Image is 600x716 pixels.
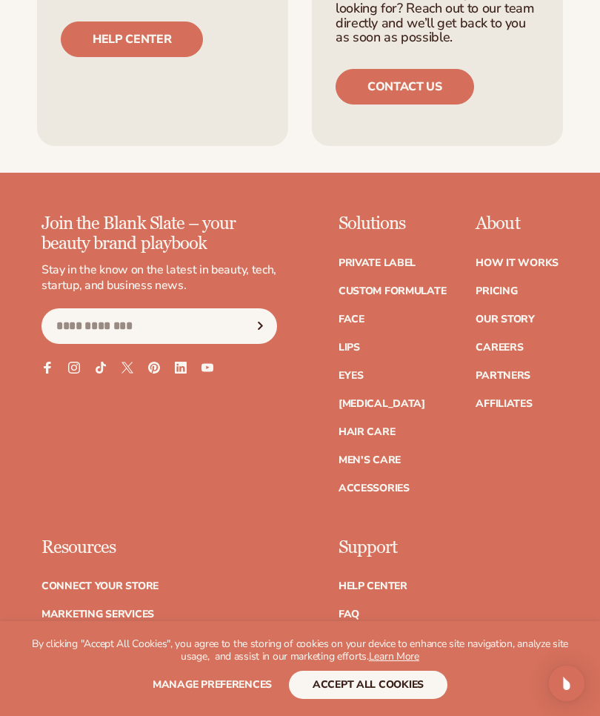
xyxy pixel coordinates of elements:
[339,342,360,353] a: Lips
[153,671,272,699] button: Manage preferences
[336,69,474,105] a: Contact us
[476,286,517,296] a: Pricing
[339,427,395,437] a: Hair Care
[476,258,559,268] a: How It Works
[476,314,534,325] a: Our Story
[153,677,272,692] span: Manage preferences
[339,314,364,325] a: Face
[339,609,359,620] a: FAQ
[30,638,570,663] p: By clicking "Accept All Cookies", you agree to the storing of cookies on your device to enhance s...
[41,609,154,620] a: Marketing services
[339,399,425,409] a: [MEDICAL_DATA]
[339,286,447,296] a: Custom formulate
[476,399,532,409] a: Affiliates
[476,371,530,381] a: Partners
[61,21,203,57] a: Help center
[41,538,309,557] p: Resources
[339,371,364,381] a: Eyes
[549,666,584,701] div: Open Intercom Messenger
[339,455,401,465] a: Men's Care
[339,214,447,233] p: Solutions
[339,483,410,494] a: Accessories
[289,671,447,699] button: accept all cookies
[339,258,416,268] a: Private label
[244,308,276,344] button: Subscribe
[41,214,277,253] p: Join the Blank Slate – your beauty brand playbook
[339,538,447,557] p: Support
[369,649,419,663] a: Learn More
[476,342,523,353] a: Careers
[476,214,559,233] p: About
[41,262,277,294] p: Stay in the know on the latest in beauty, tech, startup, and business news.
[41,581,159,591] a: Connect your store
[339,581,407,591] a: Help Center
